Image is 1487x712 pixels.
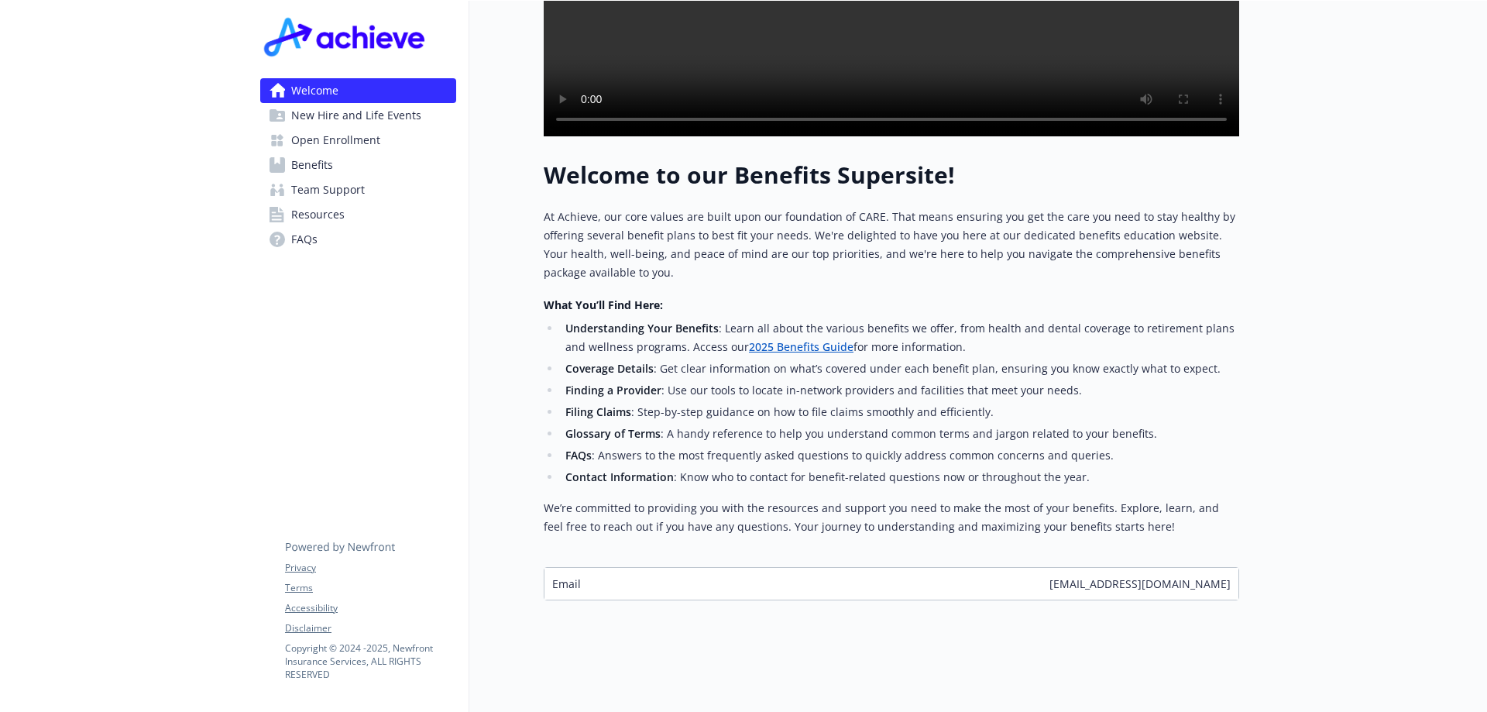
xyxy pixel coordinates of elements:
[561,319,1239,356] li: : Learn all about the various benefits we offer, from health and dental coverage to retirement pl...
[565,470,674,484] strong: Contact Information
[749,339,853,354] a: 2025 Benefits Guide
[561,446,1239,465] li: : Answers to the most frequently asked questions to quickly address common concerns and queries.
[561,468,1239,487] li: : Know who to contact for benefit-related questions now or throughout the year.
[285,621,455,635] a: Disclaimer
[285,561,455,575] a: Privacy
[285,581,455,595] a: Terms
[291,177,365,202] span: Team Support
[285,601,455,615] a: Accessibility
[544,298,663,312] strong: What You’ll Find Here:
[291,78,338,103] span: Welcome
[291,103,421,128] span: New Hire and Life Events
[260,103,456,128] a: New Hire and Life Events
[561,425,1239,443] li: : A handy reference to help you understand common terms and jargon related to your benefits.
[260,202,456,227] a: Resources
[260,128,456,153] a: Open Enrollment
[291,153,333,177] span: Benefits
[565,448,592,463] strong: FAQs
[561,381,1239,400] li: : Use our tools to locate in-network providers and facilities that meet your needs.
[260,227,456,252] a: FAQs
[561,403,1239,421] li: : Step-by-step guidance on how to file claims smoothly and efficiently.
[565,383,661,397] strong: Finding a Provider
[291,227,318,252] span: FAQs
[565,426,661,441] strong: Glossary of Terms
[565,404,631,419] strong: Filing Claims
[260,78,456,103] a: Welcome
[565,361,654,376] strong: Coverage Details
[291,202,345,227] span: Resources
[1049,576,1231,592] span: [EMAIL_ADDRESS][DOMAIN_NAME]
[544,161,1239,189] h1: Welcome to our Benefits Supersite!
[260,153,456,177] a: Benefits
[552,576,581,592] span: Email
[260,177,456,202] a: Team Support
[544,208,1239,282] p: At Achieve, our core values are built upon our foundation of CARE. That means ensuring you get th...
[561,359,1239,378] li: : Get clear information on what’s covered under each benefit plan, ensuring you know exactly what...
[291,128,380,153] span: Open Enrollment
[285,641,455,681] p: Copyright © 2024 - 2025 , Newfront Insurance Services, ALL RIGHTS RESERVED
[565,321,719,335] strong: Understanding Your Benefits
[544,499,1239,536] p: We’re committed to providing you with the resources and support you need to make the most of your...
